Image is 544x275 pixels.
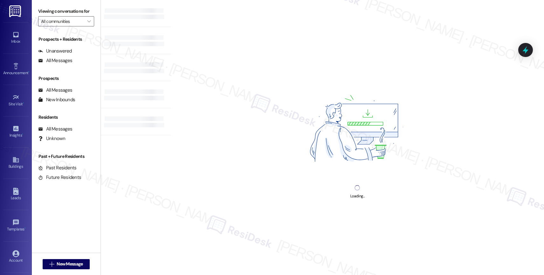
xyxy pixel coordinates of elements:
[28,70,29,74] span: •
[38,57,72,64] div: All Messages
[350,193,365,200] div: Loading...
[3,92,29,109] a: Site Visit •
[38,126,72,132] div: All Messages
[22,132,23,137] span: •
[24,226,25,230] span: •
[43,259,90,269] button: New Message
[3,186,29,203] a: Leads
[32,75,101,82] div: Prospects
[3,154,29,172] a: Buildings
[9,5,22,17] img: ResiDesk Logo
[57,261,83,267] span: New Message
[87,19,91,24] i: 
[3,123,29,140] a: Insights •
[38,165,77,171] div: Past Residents
[38,48,72,54] div: Unanswered
[32,36,101,43] div: Prospects + Residents
[3,217,29,234] a: Templates •
[38,174,81,181] div: Future Residents
[38,135,65,142] div: Unknown
[38,6,94,16] label: Viewing conversations for
[3,29,29,46] a: Inbox
[38,87,72,94] div: All Messages
[23,101,24,105] span: •
[32,114,101,121] div: Residents
[49,262,54,267] i: 
[3,248,29,265] a: Account
[38,96,75,103] div: New Inbounds
[32,153,101,160] div: Past + Future Residents
[41,16,84,26] input: All communities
